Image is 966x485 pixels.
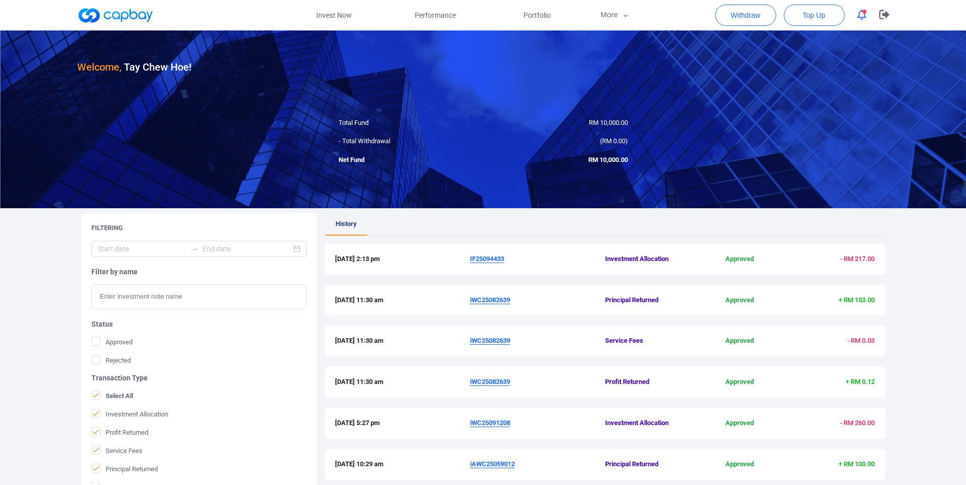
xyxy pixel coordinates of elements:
[605,418,695,429] span: Investment Allocation
[91,373,307,382] h5: Transaction Type
[335,254,470,265] span: [DATE] 2:13 pm
[483,136,636,147] div: ( )
[91,267,307,276] h5: Filter by name
[91,355,131,365] span: Rejected
[335,377,470,387] span: [DATE] 11:30 am
[605,295,695,306] span: Principal Returned
[695,254,785,265] span: Approved
[470,378,510,385] u: iWC25082639
[602,137,625,145] span: RM 0.00
[77,59,191,75] h3: Tay Chew Hoe !
[470,460,515,468] u: iAWC25059012
[203,243,291,254] input: End date
[605,459,695,470] span: Principal Returned
[91,391,133,401] span: Select All
[91,445,143,456] span: Service Fees
[335,459,470,470] span: [DATE] 10:29 am
[695,377,785,387] span: Approved
[470,419,510,427] u: iWC25091208
[470,337,510,344] u: iWC25082639
[331,136,483,147] div: - Total Withdrawal
[335,336,470,346] span: [DATE] 11:30 am
[331,118,483,128] div: Total Fund
[77,61,121,73] span: Welcome,
[91,337,132,347] span: Approved
[91,284,307,309] input: Enter investment note name
[695,459,785,470] span: Approved
[839,460,875,468] span: + RM 100.00
[605,254,695,265] span: Investment Allocation
[840,419,875,427] span: - RM 260.00
[523,10,551,21] span: Portfolio
[97,243,186,254] input: Start date
[190,245,198,253] span: to
[91,223,123,233] h5: Filtering
[470,296,510,304] u: iWC25082639
[336,220,357,228] span: History
[335,295,470,306] span: [DATE] 11:30 am
[847,337,875,344] span: - RM 0.03
[588,156,628,164] span: RM 10,000.00
[470,255,504,263] u: IF25094433
[335,418,470,429] span: [DATE] 5:27 pm
[846,378,875,385] span: + RM 0.12
[715,5,776,26] button: Withdraw
[803,10,825,20] span: Top Up
[331,155,483,166] div: Net Fund
[190,245,198,253] span: swap-right
[695,295,785,306] span: Approved
[605,336,695,346] span: Service Fees
[695,336,785,346] span: Approved
[605,377,695,387] span: Profit Returned
[91,427,148,437] span: Profit Returned
[784,5,845,26] button: Top Up
[415,10,456,21] span: Performance
[91,319,307,329] h5: Status
[91,409,168,419] span: Investment Allocation
[839,296,875,304] span: + RM 153.00
[589,119,628,126] span: RM 10,000.00
[840,255,875,263] span: - RM 217.00
[91,464,158,474] span: Principal Returned
[695,418,785,429] span: Approved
